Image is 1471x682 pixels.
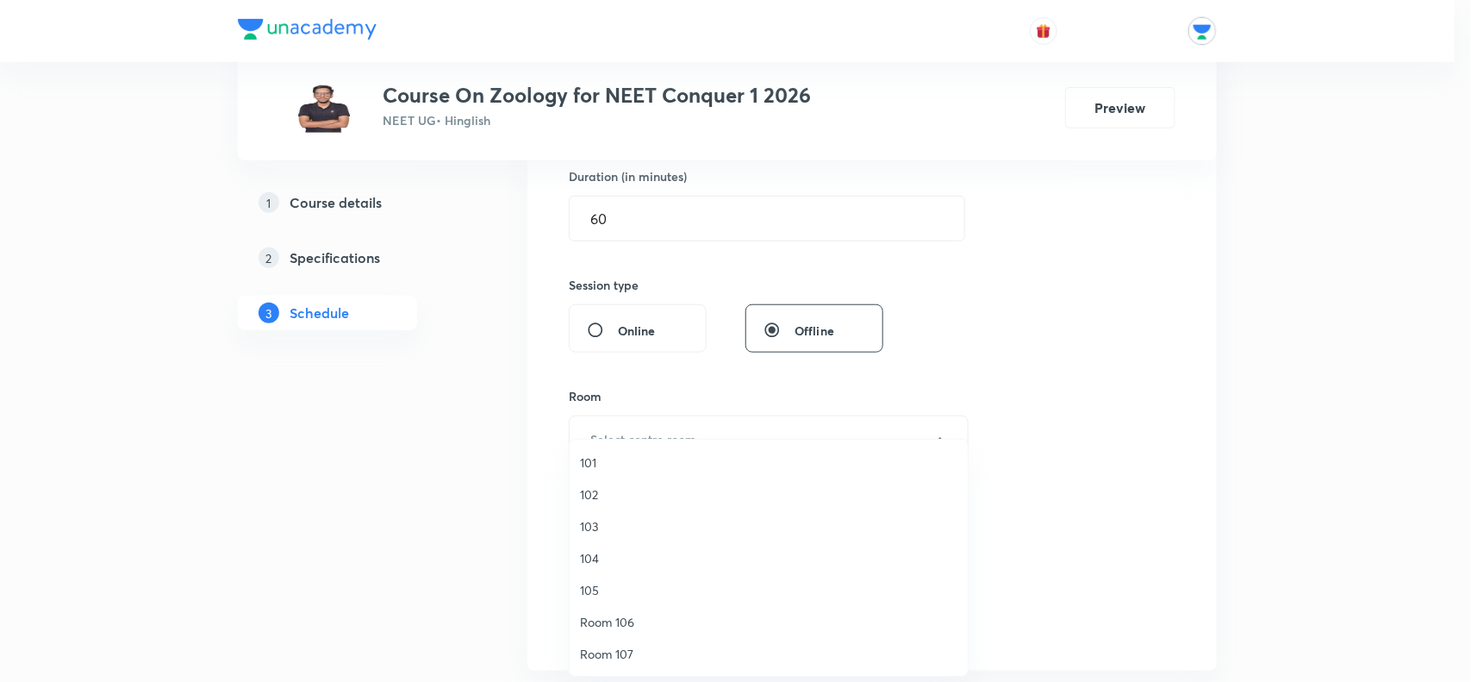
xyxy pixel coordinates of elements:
span: Room 106 [580,613,957,631]
span: 103 [580,517,957,535]
span: 101 [580,454,957,472]
span: 104 [580,549,957,567]
span: 105 [580,581,957,599]
span: 102 [580,485,957,504]
span: Room 107 [580,645,957,663]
